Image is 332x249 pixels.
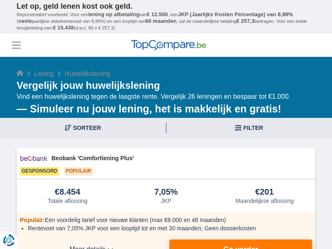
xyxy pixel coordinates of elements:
span: Gesponsord [20,167,59,176]
span: vaste [18,18,32,24]
span: € 12.500 [147,11,168,17]
img: TopCompare [131,40,206,51]
a: Lening [34,70,54,77]
div: : [20,216,312,224]
span: Populair [20,217,43,223]
div: Vind een huwelijkslening tegen de laagste rente. Vergelijk 26 leningen en bespaar tot €1.000. [17,92,315,116]
a: Home [17,70,23,77]
div: €8.454 [55,188,80,197]
span: Populair [64,167,93,176]
span: Beobank 'Comfortlening Plus' [51,154,312,162]
span: lening op afbetaling [88,11,139,17]
p: Let op, geld lenen kost ook geld. [17,2,315,11]
span: Huwelijkslening [65,70,110,77]
h1: Vergelijk jouw huwelijkslening [17,79,315,92]
div: 7,05% [154,188,178,197]
div: €201 [255,188,274,197]
span: JKP (Jaarlijks Kosten Percentage) van 8,99% [178,11,293,17]
img: product.pl.alt Beobank [20,151,47,165]
b: — Simuleer nu jouw lening, het is makkelijk en gratis! [17,103,281,115]
span: Een voordelig tarief voor nieuwe klanten (max €8.000 en 48 maanden) [45,217,226,223]
p: Representatief voorbeeld: Voor een van , een ( jaarlijkse debetrentevoet van 8,99%) en een loopti... [17,11,315,32]
li: Rentevoet van 7,05% JKP voor een looptijd tot en met 30 maanden; Geen dossierkosten [28,224,309,232]
button: Menu [10,39,22,51]
span: € 257,3 [237,18,254,24]
div: JKP [161,198,171,204]
span: € 15.438 [53,24,74,31]
div: Totale aflossing [47,198,88,204]
span: 60 maanden [145,18,176,24]
span: Filter [243,125,263,131]
div: Maandelijkse aflossing [235,198,294,204]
